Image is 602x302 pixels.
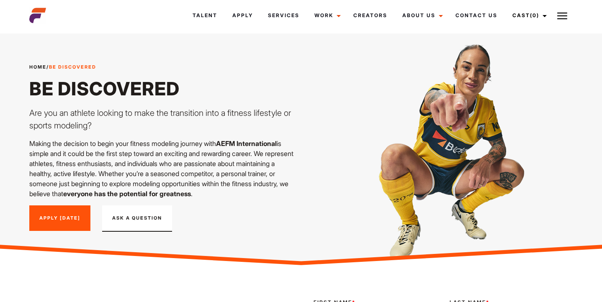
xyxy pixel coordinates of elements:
[29,64,96,71] span: /
[102,205,172,232] button: Ask A Question
[505,4,552,27] a: Cast(0)
[260,4,307,27] a: Services
[29,107,296,132] p: Are you an athlete looking to make the transition into a fitness lifestyle or sports modeling?
[530,12,539,18] span: (0)
[63,189,191,198] strong: everyone has the potential for greatness
[448,4,505,27] a: Contact Us
[346,4,395,27] a: Creators
[29,64,46,70] a: Home
[29,205,90,231] a: Apply [DATE]
[395,4,448,27] a: About Us
[29,7,46,24] img: cropped-aefm-brand-fav-22-square.png
[185,4,225,27] a: Talent
[216,139,277,148] strong: AEFM International
[29,138,296,199] p: Making the decision to begin your fitness modeling journey with is simple and it could be the fir...
[49,64,96,70] strong: Be Discovered
[557,11,567,21] img: Burger icon
[29,77,296,100] h1: Be Discovered
[225,4,260,27] a: Apply
[307,4,346,27] a: Work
